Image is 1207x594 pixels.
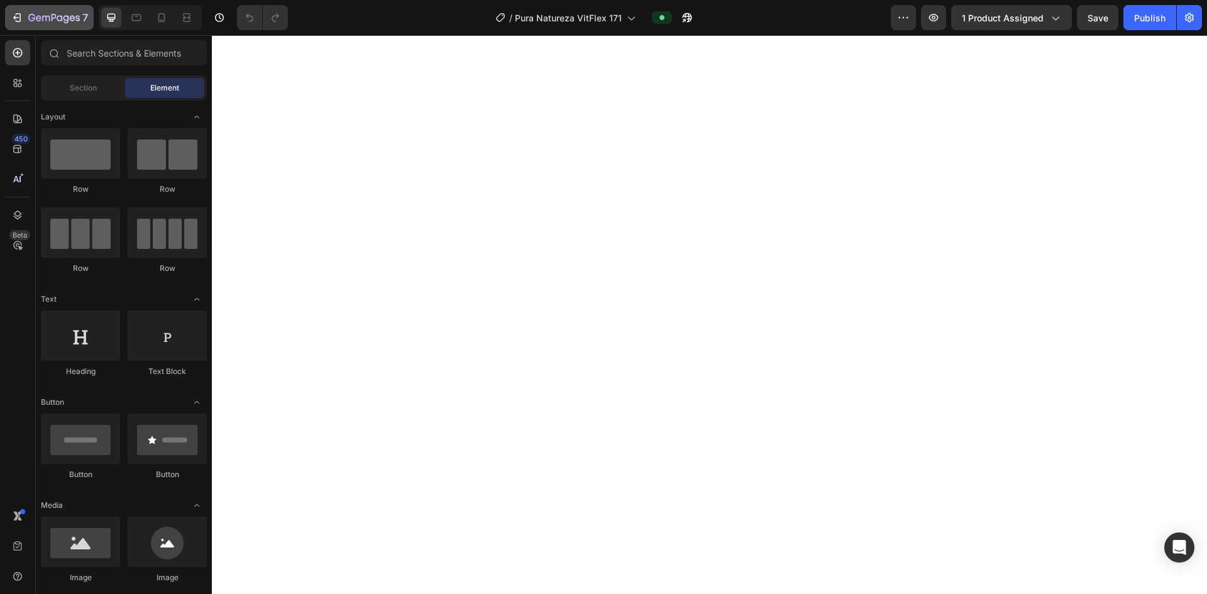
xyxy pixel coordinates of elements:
[1134,11,1166,25] div: Publish
[70,82,97,94] span: Section
[237,5,288,30] div: Undo/Redo
[9,230,30,240] div: Beta
[82,10,88,25] p: 7
[1164,532,1194,563] div: Open Intercom Messenger
[41,111,65,123] span: Layout
[187,392,207,412] span: Toggle open
[128,184,207,195] div: Row
[41,263,120,274] div: Row
[1088,13,1108,23] span: Save
[150,82,179,94] span: Element
[41,500,63,511] span: Media
[41,572,120,583] div: Image
[128,263,207,274] div: Row
[1077,5,1118,30] button: Save
[128,572,207,583] div: Image
[128,469,207,480] div: Button
[41,397,64,408] span: Button
[212,35,1207,594] iframe: Design area
[41,184,120,195] div: Row
[41,294,57,305] span: Text
[187,495,207,515] span: Toggle open
[5,5,94,30] button: 7
[951,5,1072,30] button: 1 product assigned
[128,366,207,377] div: Text Block
[187,289,207,309] span: Toggle open
[1123,5,1176,30] button: Publish
[41,366,120,377] div: Heading
[515,11,622,25] span: Pura Natureza VitFlex 171
[962,11,1044,25] span: 1 product assigned
[41,40,207,65] input: Search Sections & Elements
[41,469,120,480] div: Button
[12,134,30,144] div: 450
[509,11,512,25] span: /
[187,107,207,127] span: Toggle open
